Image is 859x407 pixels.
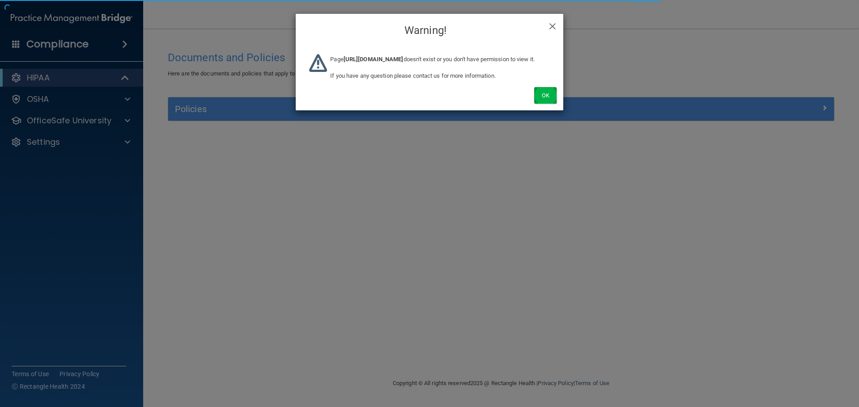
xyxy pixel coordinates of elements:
[330,71,550,81] p: If you have any question please contact us for more information.
[330,54,550,65] p: Page doesn't exist or you don't have permission to view it.
[309,54,327,72] img: warning-logo.669c17dd.png
[534,87,557,104] button: Ok
[549,16,557,34] span: ×
[344,56,404,63] b: [URL][DOMAIN_NAME]
[302,21,557,40] h4: Warning!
